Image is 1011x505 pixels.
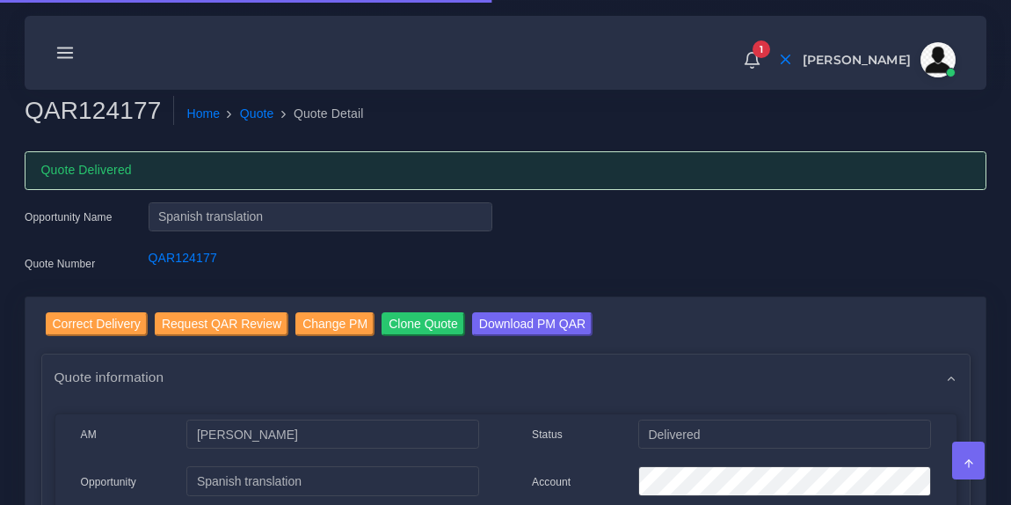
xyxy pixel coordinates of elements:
li: Quote Detail [274,105,364,123]
div: Quote information [42,355,970,399]
a: 1 [737,50,767,70]
input: Clone Quote [382,312,465,336]
input: Request QAR Review [155,312,288,336]
div: Quote Delivered [25,151,986,190]
label: Quote Number [25,256,95,272]
label: AM [81,427,97,443]
span: 1 [753,40,770,58]
a: [PERSON_NAME]avatar [794,42,962,77]
input: Change PM [295,312,375,336]
input: Download PM QAR [472,312,593,336]
label: Status [532,427,563,443]
img: avatar [920,42,956,77]
label: Opportunity Name [25,209,113,225]
span: Quote information [55,367,164,387]
label: Opportunity [81,474,137,490]
a: Quote [240,105,274,123]
label: Account [532,474,571,490]
h2: QAR124177 [25,96,174,126]
input: Correct Delivery [46,312,148,336]
span: [PERSON_NAME] [803,54,911,66]
a: Home [186,105,220,123]
a: QAR124177 [149,251,217,265]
